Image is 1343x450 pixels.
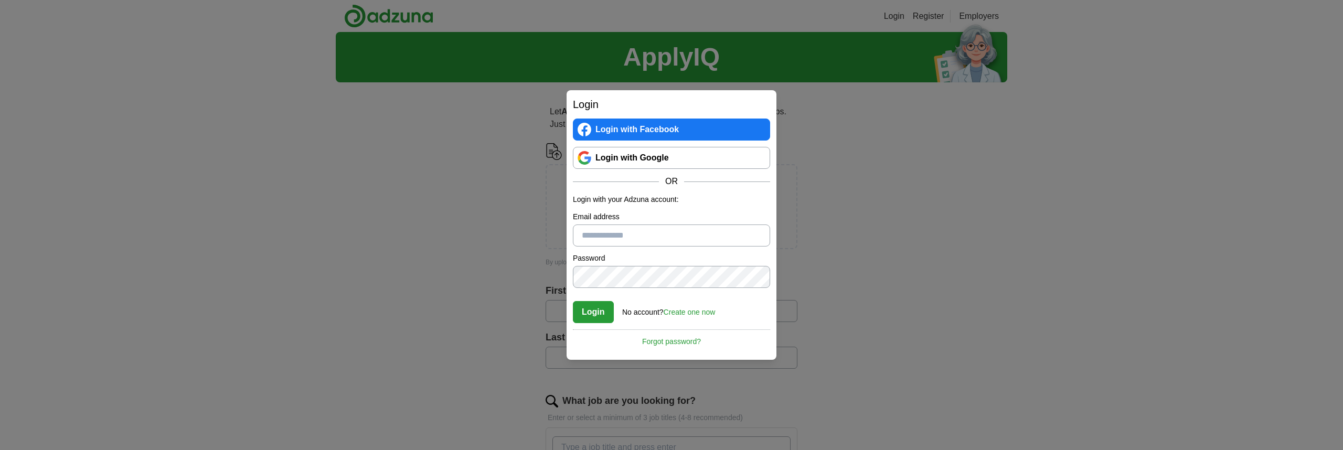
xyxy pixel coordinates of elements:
a: Forgot password? [573,329,770,347]
label: Email address [573,211,770,222]
a: Login with Facebook [573,119,770,141]
a: Create one now [664,308,716,316]
h2: Login [573,97,770,112]
div: No account? [622,301,715,318]
button: Login [573,301,614,323]
span: OR [659,175,684,188]
p: Login with your Adzuna account: [573,194,770,205]
label: Password [573,253,770,264]
a: Login with Google [573,147,770,169]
